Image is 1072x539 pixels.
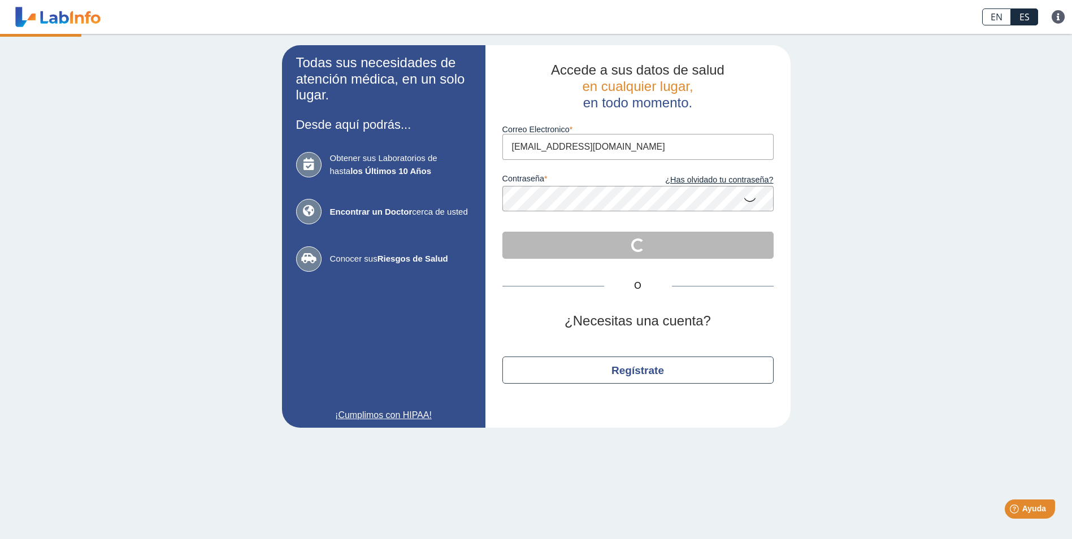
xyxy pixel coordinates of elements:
span: cerca de usted [330,206,471,219]
h2: ¿Necesitas una cuenta? [502,313,774,329]
b: Riesgos de Salud [377,254,448,263]
label: Correo Electronico [502,125,774,134]
h3: Desde aquí podrás... [296,118,471,132]
a: EN [982,8,1011,25]
b: Encontrar un Doctor [330,207,413,216]
span: Conocer sus [330,253,471,266]
label: contraseña [502,174,638,186]
b: los Últimos 10 Años [350,166,431,176]
span: Obtener sus Laboratorios de hasta [330,152,471,177]
h2: Todas sus necesidades de atención médica, en un solo lugar. [296,55,471,103]
span: en cualquier lugar, [582,79,693,94]
span: en todo momento. [583,95,692,110]
a: ¡Cumplimos con HIPAA! [296,408,471,422]
iframe: Help widget launcher [971,495,1060,527]
button: Regístrate [502,357,774,384]
span: Accede a sus datos de salud [551,62,724,77]
span: O [604,279,672,293]
a: ¿Has olvidado tu contraseña? [638,174,774,186]
a: ES [1011,8,1038,25]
